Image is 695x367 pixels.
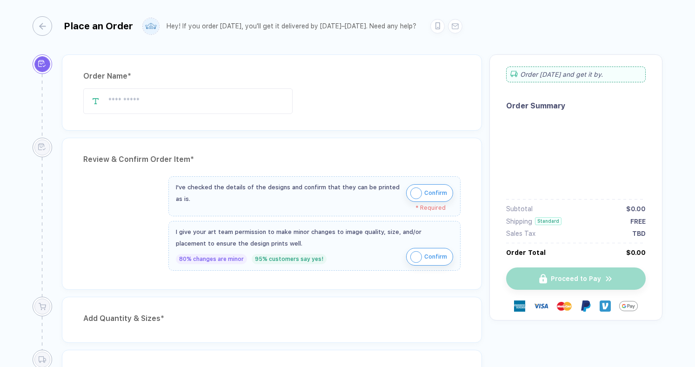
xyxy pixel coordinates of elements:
[406,248,453,266] button: iconConfirm
[143,18,159,34] img: user profile
[626,249,646,256] div: $0.00
[506,230,535,237] div: Sales Tax
[506,218,532,225] div: Shipping
[176,254,247,264] div: 80% changes are minor
[506,101,646,110] div: Order Summary
[506,67,646,82] div: Order [DATE] and get it by .
[252,254,327,264] div: 95% customers say yes!
[176,226,453,249] div: I give your art team permission to make minor changes to image quality, size, and/or placement to...
[514,300,525,312] img: express
[626,205,646,213] div: $0.00
[424,186,447,200] span: Confirm
[410,187,422,199] img: icon
[580,300,591,312] img: Paypal
[600,300,611,312] img: Venmo
[619,297,638,315] img: GPay
[167,22,416,30] div: Hey! If you order [DATE], you'll get it delivered by [DATE]–[DATE]. Need any help?
[632,230,646,237] div: TBD
[630,218,646,225] div: FREE
[506,205,533,213] div: Subtotal
[83,69,461,84] div: Order Name
[176,205,446,211] div: * Required
[83,311,461,326] div: Add Quantity & Sizes
[83,152,461,167] div: Review & Confirm Order Item
[506,249,546,256] div: Order Total
[406,184,453,202] button: iconConfirm
[557,299,572,314] img: master-card
[535,217,561,225] div: Standard
[410,251,422,263] img: icon
[64,20,133,32] div: Place an Order
[424,249,447,264] span: Confirm
[534,299,548,314] img: visa
[176,181,401,205] div: I've checked the details of the designs and confirm that they can be printed as is.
